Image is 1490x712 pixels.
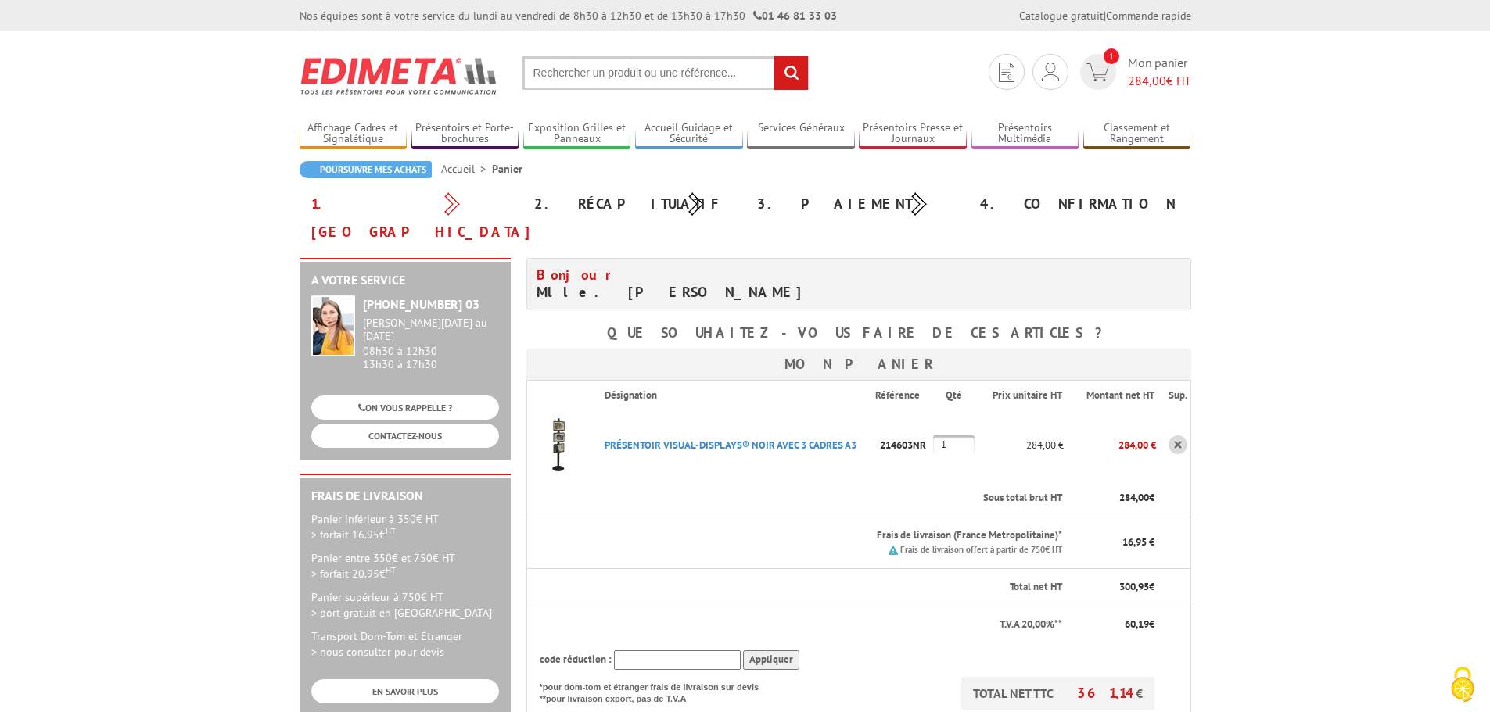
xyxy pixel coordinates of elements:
a: Exposition Grilles et Panneaux [523,121,631,147]
a: PRéSENTOIR VISUAL-DISPLAYS® NOIR AVEC 3 CADRES A3 [605,438,856,452]
p: Total net HT [540,580,1062,595]
strong: [PHONE_NUMBER] 03 [363,296,479,312]
input: rechercher [774,56,808,90]
p: € [1076,491,1154,506]
p: 284,00 € [977,431,1064,459]
span: 284,00 [1119,491,1149,504]
a: CONTACTEZ-NOUS [311,424,499,448]
h2: A votre service [311,274,499,288]
strong: 01 46 81 33 03 [753,9,837,23]
span: 16,95 € [1122,535,1154,549]
sup: HT [386,525,396,536]
p: 284,00 € [1064,431,1156,459]
a: Commande rapide [1106,9,1191,23]
p: 214603NR [875,431,933,459]
p: T.V.A 20,00%** [540,617,1062,632]
a: Présentoirs Multimédia [971,121,1079,147]
h3: Mon panier [526,349,1191,380]
a: Poursuivre mes achats [300,161,432,178]
th: Sup. [1156,380,1190,410]
div: Nos équipes sont à votre service du lundi au vendredi de 8h30 à 12h30 et de 13h30 à 17h30 [300,8,837,23]
span: 284,00 [1128,73,1166,88]
span: 361,14 [1077,684,1136,702]
span: > nous consulter pour devis [311,645,444,659]
th: Sous total brut HT [592,480,1064,517]
span: > forfait 16.95€ [311,528,396,542]
p: Panier supérieur à 750€ HT [311,589,499,621]
p: € [1076,580,1154,595]
div: 2. Récapitulatif [522,190,745,218]
img: devis rapide [1086,63,1109,81]
li: Panier [492,161,522,177]
p: Référence [875,388,932,403]
p: Transport Dom-Tom et Etranger [311,628,499,660]
button: Cookies (fenêtre modale) [1435,659,1490,712]
p: TOTAL NET TTC € [961,677,1154,710]
th: Désignation [592,380,876,410]
a: Affichage Cadres et Signalétique [300,121,408,147]
span: Bonjour [537,266,619,284]
a: EN SAVOIR PLUS [311,679,499,703]
h4: Mlle. [PERSON_NAME] [537,267,847,301]
a: Catalogue gratuit [1019,9,1104,23]
span: code réduction : [540,653,612,666]
div: 3. Paiement [745,190,968,218]
input: Appliquer [743,650,799,670]
h2: Frais de Livraison [311,489,499,503]
img: Edimeta [300,47,499,105]
img: widget-service.jpg [311,295,355,356]
div: 4. Confirmation [968,190,1191,218]
img: devis rapide [999,63,1014,82]
span: € HT [1128,72,1191,90]
p: € [1076,617,1154,632]
p: Prix unitaire HT [989,388,1062,403]
a: Présentoirs Presse et Journaux [859,121,967,147]
p: Panier inférieur à 350€ HT [311,511,499,542]
img: devis rapide [1042,63,1059,81]
span: > port gratuit en [GEOGRAPHIC_DATA] [311,606,492,620]
sup: HT [386,564,396,575]
p: Montant net HT [1076,388,1154,403]
span: 60,19 [1125,617,1149,631]
a: Accueil Guidage et Sécurité [635,121,743,147]
div: 08h30 à 12h30 13h30 à 17h30 [363,317,499,370]
span: Mon panier [1128,54,1191,90]
div: 1. [GEOGRAPHIC_DATA] [300,190,522,246]
img: PRéSENTOIR VISUAL-DISPLAYS® NOIR AVEC 3 CADRES A3 [527,413,590,476]
a: Classement et Rangement [1083,121,1191,147]
p: Frais de livraison (France Metropolitaine)* [605,528,1062,543]
div: | [1019,8,1191,23]
p: *pour dom-tom et étranger frais de livraison sur devis **pour livraison export, pas de T.V.A [540,677,774,706]
input: Rechercher un produit ou une référence... [522,56,809,90]
span: 1 [1104,48,1119,64]
span: 300,95 [1119,580,1149,593]
a: ON VOUS RAPPELLE ? [311,395,499,420]
small: Frais de livraison offert à partir de 750€ HT [900,544,1062,555]
img: Cookies (fenêtre modale) [1443,665,1482,704]
img: picto.png [889,546,898,555]
a: Services Généraux [747,121,855,147]
a: Accueil [441,162,492,176]
b: Que souhaitez-vous faire de ces articles ? [607,324,1110,342]
a: devis rapide 1 Mon panier 284,00€ HT [1076,54,1191,90]
th: Qté [933,380,976,410]
a: Présentoirs et Porte-brochures [411,121,519,147]
span: > forfait 20.95€ [311,567,396,581]
p: Panier entre 350€ et 750€ HT [311,550,499,581]
div: [PERSON_NAME][DATE] au [DATE] [363,317,499,343]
